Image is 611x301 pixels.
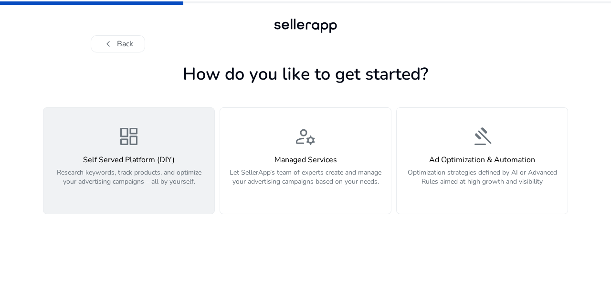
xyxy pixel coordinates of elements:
[294,125,317,148] span: manage_accounts
[43,107,215,214] button: dashboardSelf Served Platform (DIY)Research keywords, track products, and optimize your advertisi...
[49,156,209,165] h4: Self Served Platform (DIY)
[402,168,562,197] p: Optimization strategies defined by AI or Advanced Rules aimed at high growth and visibility
[117,125,140,148] span: dashboard
[49,168,209,197] p: Research keywords, track products, and optimize your advertising campaigns – all by yourself.
[220,107,391,214] button: manage_accountsManaged ServicesLet SellerApp’s team of experts create and manage your advertising...
[226,156,385,165] h4: Managed Services
[226,168,385,197] p: Let SellerApp’s team of experts create and manage your advertising campaigns based on your needs.
[396,107,568,214] button: gavelAd Optimization & AutomationOptimization strategies defined by AI or Advanced Rules aimed at...
[43,64,568,84] h1: How do you like to get started?
[471,125,494,148] span: gavel
[91,35,145,52] button: chevron_leftBack
[402,156,562,165] h4: Ad Optimization & Automation
[103,38,114,50] span: chevron_left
